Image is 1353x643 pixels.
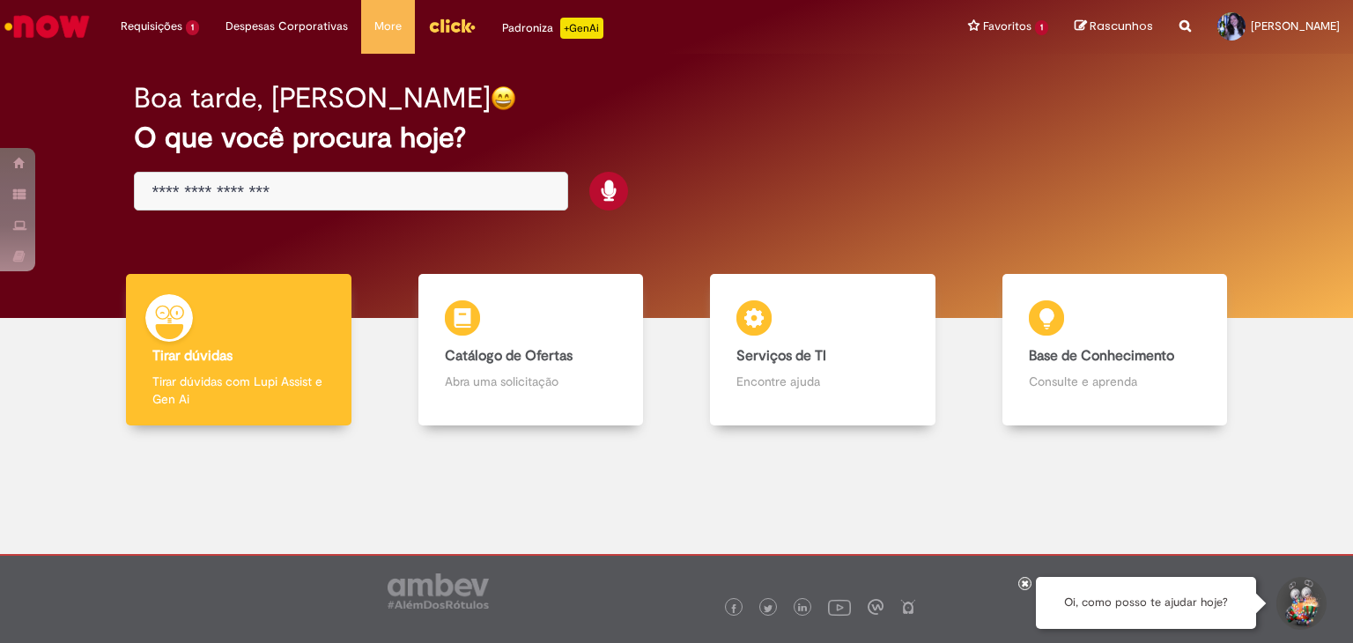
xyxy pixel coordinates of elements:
img: logo_footer_linkedin.png [798,603,807,614]
h2: Boa tarde, [PERSON_NAME] [134,83,491,114]
a: Rascunhos [1075,18,1153,35]
a: Catálogo de Ofertas Abra uma solicitação [385,274,677,426]
img: logo_footer_twitter.png [764,604,773,613]
span: Despesas Corporativas [225,18,348,35]
button: Iniciar Conversa de Suporte [1274,577,1327,630]
img: click_logo_yellow_360x200.png [428,12,476,39]
a: Tirar dúvidas Tirar dúvidas com Lupi Assist e Gen Ai [92,274,385,426]
img: logo_footer_youtube.png [828,595,851,618]
div: Oi, como posso te ajudar hoje? [1036,577,1256,629]
p: Abra uma solicitação [445,373,617,390]
a: Base de Conhecimento Consulte e aprenda [969,274,1261,426]
span: More [374,18,402,35]
span: 1 [186,20,199,35]
span: Requisições [121,18,182,35]
p: +GenAi [560,18,603,39]
img: happy-face.png [491,85,516,111]
span: Rascunhos [1090,18,1153,34]
p: Consulte e aprenda [1029,373,1201,390]
img: ServiceNow [2,9,92,44]
img: logo_footer_facebook.png [729,604,738,613]
b: Catálogo de Ofertas [445,347,573,365]
div: Padroniza [502,18,603,39]
a: Serviços de TI Encontre ajuda [676,274,969,426]
p: Encontre ajuda [736,373,909,390]
span: 1 [1035,20,1048,35]
b: Base de Conhecimento [1029,347,1174,365]
span: [PERSON_NAME] [1251,18,1340,33]
p: Tirar dúvidas com Lupi Assist e Gen Ai [152,373,325,408]
img: logo_footer_naosei.png [900,599,916,615]
b: Tirar dúvidas [152,347,233,365]
span: Favoritos [983,18,1031,35]
img: logo_footer_ambev_rotulo_gray.png [388,573,489,609]
b: Serviços de TI [736,347,826,365]
h2: O que você procura hoje? [134,122,1220,153]
img: logo_footer_workplace.png [868,599,884,615]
